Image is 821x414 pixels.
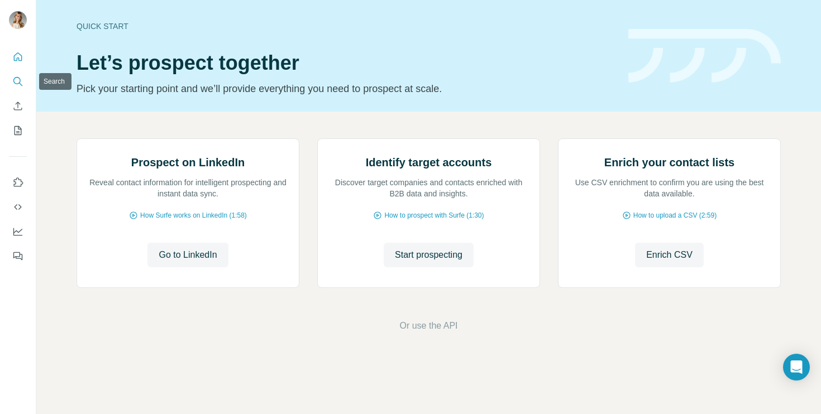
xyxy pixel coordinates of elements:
div: Open Intercom Messenger [783,354,810,381]
button: Dashboard [9,222,27,242]
p: Discover target companies and contacts enriched with B2B data and insights. [329,177,528,199]
h2: Identify target accounts [366,155,492,170]
button: Enrich CSV [9,96,27,116]
span: Start prospecting [395,248,462,262]
button: Feedback [9,246,27,266]
button: Search [9,71,27,92]
button: Or use the API [399,319,457,333]
button: Quick start [9,47,27,67]
span: How to prospect with Surfe (1:30) [384,210,484,220]
span: Enrich CSV [646,248,693,262]
h1: Let’s prospect together [77,52,615,74]
div: Quick start [77,21,615,32]
span: Go to LinkedIn [159,248,217,262]
img: banner [628,29,781,83]
button: Go to LinkedIn [147,243,228,267]
p: Use CSV enrichment to confirm you are using the best data available. [570,177,769,199]
span: How Surfe works on LinkedIn (1:58) [140,210,247,220]
p: Reveal contact information for intelligent prospecting and instant data sync. [88,177,288,199]
img: Avatar [9,11,27,29]
button: Start prospecting [384,243,474,267]
button: My lists [9,121,27,141]
button: Enrich CSV [635,243,704,267]
h2: Enrich your contact lists [604,155,734,170]
p: Pick your starting point and we’ll provide everything you need to prospect at scale. [77,81,615,97]
h2: Prospect on LinkedIn [131,155,245,170]
span: How to upload a CSV (2:59) [633,210,717,220]
button: Use Surfe on LinkedIn [9,172,27,192]
button: Use Surfe API [9,197,27,217]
